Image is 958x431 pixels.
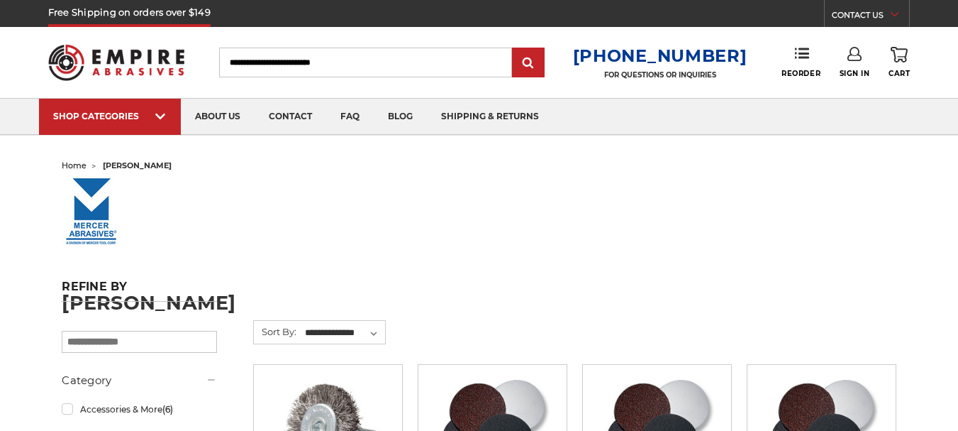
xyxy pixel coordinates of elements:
[62,293,896,312] h1: [PERSON_NAME]
[181,99,255,135] a: about us
[374,99,427,135] a: blog
[781,47,820,77] a: Reorder
[573,45,747,66] a: [PHONE_NUMBER]
[62,397,216,422] a: Accessories & More
[255,99,326,135] a: contact
[53,111,167,121] div: SHOP CATEGORIES
[781,69,820,78] span: Reorder
[254,321,296,342] label: Sort By:
[514,49,542,77] input: Submit
[326,99,374,135] a: faq
[303,322,385,344] select: Sort By:
[832,7,909,27] a: CONTACT US
[889,47,910,78] a: Cart
[62,160,87,170] a: home
[573,70,747,80] p: FOR QUESTIONS OR INQUIRIES
[62,372,216,389] h5: Category
[162,404,173,415] span: (6)
[840,69,870,78] span: Sign In
[427,99,553,135] a: shipping & returns
[62,176,122,247] img: mercerlogo_1427640391__81402.original.jpg
[48,36,184,89] img: Empire Abrasives
[62,280,216,302] h5: Refine by
[889,69,910,78] span: Cart
[103,160,172,170] span: [PERSON_NAME]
